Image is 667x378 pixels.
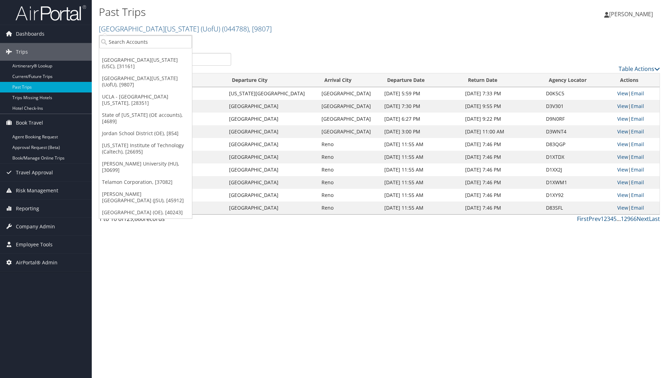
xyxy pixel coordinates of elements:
[226,163,318,176] td: [GEOGRAPHIC_DATA]
[226,189,318,202] td: [GEOGRAPHIC_DATA]
[614,176,660,189] td: |
[617,204,628,211] a: View
[226,113,318,125] td: [GEOGRAPHIC_DATA]
[614,189,660,202] td: |
[577,215,589,223] a: First
[318,87,381,100] td: [GEOGRAPHIC_DATA]
[542,113,614,125] td: D9N0RF
[16,218,55,235] span: Company Admin
[617,179,628,186] a: View
[631,166,644,173] a: Email
[613,215,617,223] a: 5
[381,73,462,87] th: Departure Date: activate to sort column ascending
[381,125,462,138] td: [DATE] 3:00 PM
[601,215,604,223] a: 1
[631,90,644,97] a: Email
[381,202,462,214] td: [DATE] 11:55 AM
[226,125,318,138] td: [GEOGRAPHIC_DATA]
[462,176,542,189] td: [DATE] 7:46 PM
[99,37,473,46] p: Filter:
[619,65,660,73] a: Table Actions
[542,151,614,163] td: D1XTDX
[381,100,462,113] td: [DATE] 7:30 PM
[649,215,660,223] a: Last
[631,154,644,160] a: Email
[318,100,381,113] td: [GEOGRAPHIC_DATA]
[222,24,249,34] span: ( 044788 )
[617,90,628,97] a: View
[617,215,621,223] span: …
[99,176,192,188] a: Telamon Corporation, [37082]
[462,87,542,100] td: [DATE] 7:33 PM
[226,73,318,87] th: Departure City: activate to sort column ascending
[614,138,660,151] td: |
[318,138,381,151] td: Reno
[462,138,542,151] td: [DATE] 7:46 PM
[607,215,610,223] a: 3
[381,163,462,176] td: [DATE] 11:55 AM
[542,73,614,87] th: Agency Locator: activate to sort column ascending
[462,113,542,125] td: [DATE] 9:22 PM
[318,176,381,189] td: Reno
[462,125,542,138] td: [DATE] 11:00 AM
[542,125,614,138] td: D3WNT4
[99,24,272,34] a: [GEOGRAPHIC_DATA][US_STATE] (UofU)
[609,10,653,18] span: [PERSON_NAME]
[614,113,660,125] td: |
[226,100,318,113] td: [GEOGRAPHIC_DATA]
[462,100,542,113] td: [DATE] 9:55 PM
[16,25,44,43] span: Dashboards
[99,215,231,227] div: 1 to 10 of records
[99,109,192,127] a: State of [US_STATE] (OE accounts), [4689]
[318,73,381,87] th: Arrival City: activate to sort column ascending
[226,151,318,163] td: [GEOGRAPHIC_DATA]
[318,125,381,138] td: [GEOGRAPHIC_DATA]
[226,202,318,214] td: [GEOGRAPHIC_DATA]
[381,151,462,163] td: [DATE] 11:55 AM
[462,151,542,163] td: [DATE] 7:46 PM
[542,189,614,202] td: D1XY92
[631,128,644,135] a: Email
[249,24,272,34] span: , [ 9807 ]
[631,103,644,109] a: Email
[614,100,660,113] td: |
[462,202,542,214] td: [DATE] 7:46 PM
[99,72,192,91] a: [GEOGRAPHIC_DATA][US_STATE] (UofU), [9807]
[617,166,628,173] a: View
[226,87,318,100] td: [US_STATE][GEOGRAPHIC_DATA]
[99,206,192,218] a: [GEOGRAPHIC_DATA] (OE), [40243]
[462,189,542,202] td: [DATE] 7:46 PM
[318,113,381,125] td: [GEOGRAPHIC_DATA]
[124,215,144,223] span: 129,660
[99,158,192,176] a: [PERSON_NAME] University (HU), [30699]
[631,141,644,148] a: Email
[604,215,607,223] a: 2
[16,43,28,61] span: Trips
[99,188,192,206] a: [PERSON_NAME][GEOGRAPHIC_DATA] (JSU), [45912]
[604,4,660,25] a: [PERSON_NAME]
[16,164,53,181] span: Travel Approval
[631,204,644,211] a: Email
[542,100,614,113] td: D3V301
[462,163,542,176] td: [DATE] 7:46 PM
[99,35,192,48] input: Search Accounts
[381,113,462,125] td: [DATE] 6:27 PM
[617,141,628,148] a: View
[381,189,462,202] td: [DATE] 11:55 AM
[614,151,660,163] td: |
[589,215,601,223] a: Prev
[617,103,628,109] a: View
[381,87,462,100] td: [DATE] 5:59 PM
[631,179,644,186] a: Email
[99,139,192,158] a: [US_STATE] Institute of Technology (Caltech), [26695]
[226,138,318,151] td: [GEOGRAPHIC_DATA]
[617,154,628,160] a: View
[637,215,649,223] a: Next
[16,114,43,132] span: Book Travel
[99,54,192,72] a: [GEOGRAPHIC_DATA][US_STATE] (USC), [31161]
[16,200,39,217] span: Reporting
[542,202,614,214] td: D83SFL
[631,192,644,198] a: Email
[16,254,58,271] span: AirPortal® Admin
[318,163,381,176] td: Reno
